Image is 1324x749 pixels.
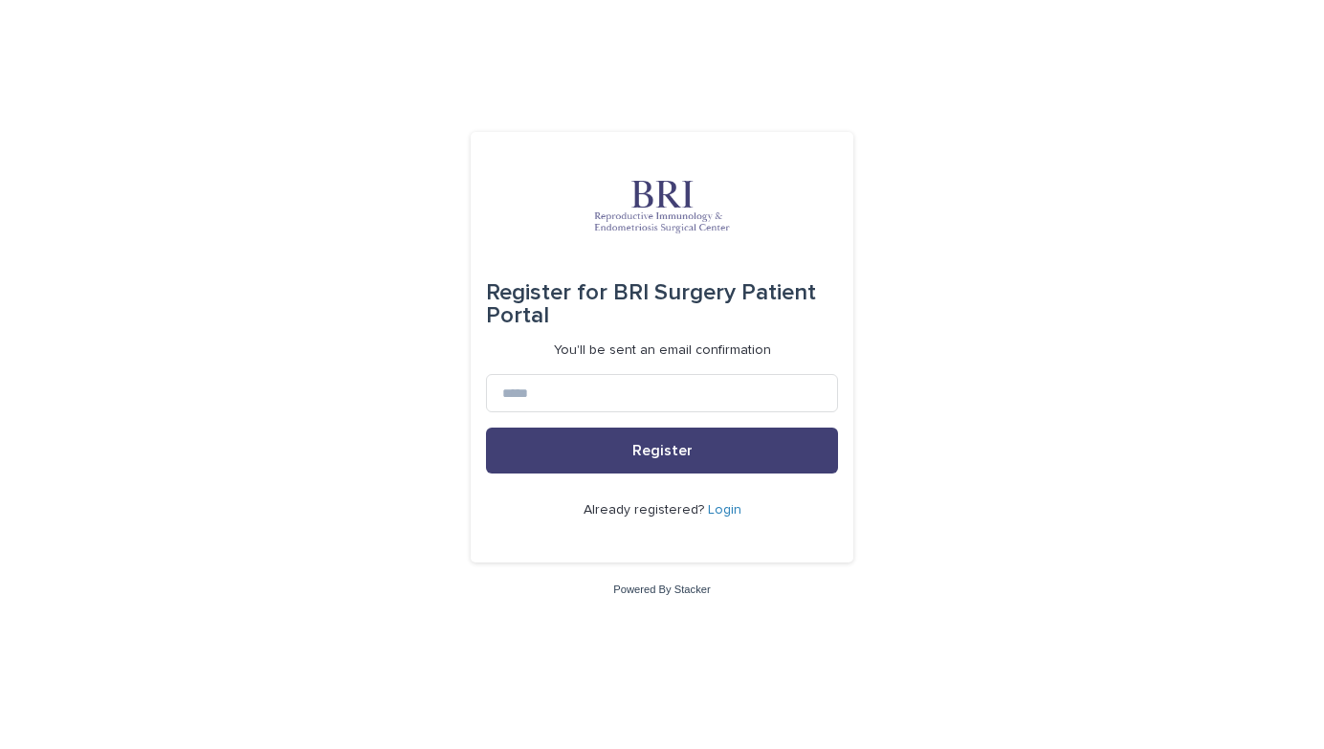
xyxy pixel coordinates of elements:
span: Register [632,443,693,458]
img: oRmERfgFTTevZZKagoCM [547,178,777,235]
span: Register for [486,281,607,304]
a: Login [708,503,741,517]
span: Already registered? [584,503,708,517]
a: Powered By Stacker [613,584,710,595]
div: BRI Surgery Patient Portal [486,266,838,342]
button: Register [486,428,838,474]
p: You'll be sent an email confirmation [554,342,771,359]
